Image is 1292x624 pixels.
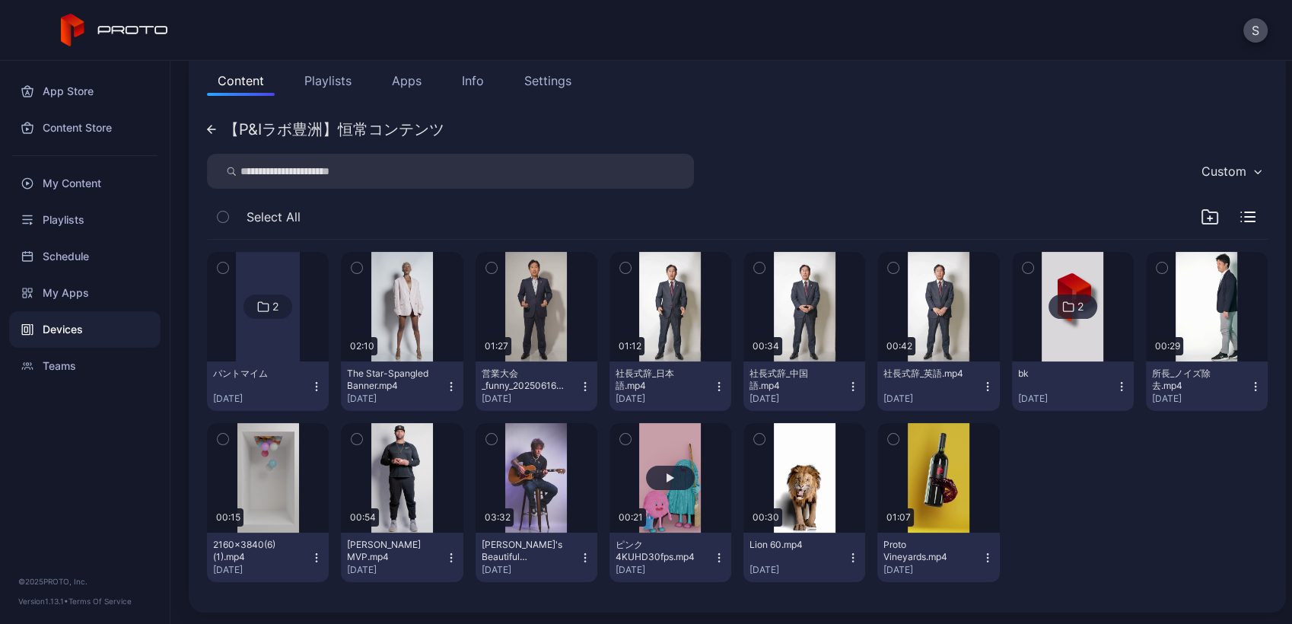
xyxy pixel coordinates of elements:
div: Info [462,72,484,90]
a: Terms Of Service [68,597,132,606]
div: [DATE] [482,393,579,405]
div: [DATE] [1018,393,1115,405]
div: [DATE] [213,393,310,405]
button: 所長_ノイズ除去.mp4[DATE] [1146,361,1268,411]
div: [DATE] [616,564,713,576]
div: 社長式辞_中国語.mp4 [749,368,833,392]
a: App Store [9,73,161,110]
a: My Apps [9,275,161,311]
button: 社長式辞_英語.mp4[DATE] [877,361,999,411]
div: 所長_ノイズ除去.mp4 [1152,368,1236,392]
div: © 2025 PROTO, Inc. [18,575,151,587]
div: Settings [524,72,571,90]
div: Custom [1201,164,1246,179]
div: [DATE] [347,393,444,405]
div: ピンク 4KUHD30fps.mp4 [616,539,699,563]
button: 2160×3840(6)(1).mp4[DATE] [207,533,329,582]
div: [DATE] [347,564,444,576]
div: 2 [272,300,278,314]
div: [DATE] [482,564,579,576]
div: [DATE] [749,564,847,576]
button: bk[DATE] [1012,361,1134,411]
button: The Star-Spangled Banner.mp4[DATE] [341,361,463,411]
div: bk [1018,368,1102,380]
div: The Star-Spangled Banner.mp4 [347,368,431,392]
div: [DATE] [749,393,847,405]
div: パントマイム [213,368,297,380]
div: 2 [1077,300,1084,314]
button: Custom [1194,154,1268,189]
button: Content [207,65,275,96]
div: [DATE] [1152,393,1249,405]
a: Devices [9,311,161,348]
a: Playlists [9,202,161,238]
div: [DATE] [213,564,310,576]
button: S [1243,18,1268,43]
div: Lion 60.mp4 [749,539,833,551]
button: Lion 60.mp4[DATE] [743,533,865,582]
button: [PERSON_NAME] MVP.mp4[DATE] [341,533,463,582]
a: My Content [9,165,161,202]
button: 社長式辞_中国語.mp4[DATE] [743,361,865,411]
div: [DATE] [883,564,981,576]
div: [DATE] [616,393,713,405]
div: 2160×3840(6)(1).mp4 [213,539,297,563]
button: 社長式辞_日本語.mp4[DATE] [609,361,731,411]
a: Schedule [9,238,161,275]
div: 営業大会_funny_20250616.mp4 [482,368,565,392]
button: Info [451,65,495,96]
span: Select All [247,208,301,226]
div: Albert Pujols MVP.mp4 [347,539,431,563]
button: ピンク 4KUHD30fps.mp4[DATE] [609,533,731,582]
div: 【P&Iラボ豊洲】恒常コンテンツ [224,122,444,137]
button: Playlists [294,65,362,96]
div: [DATE] [883,393,981,405]
a: Teams [9,348,161,384]
div: Proto Vineyards.mp4 [883,539,967,563]
button: 営業大会_funny_20250616.mp4[DATE] [476,361,597,411]
a: Content Store [9,110,161,146]
button: Proto Vineyards.mp4[DATE] [877,533,999,582]
button: パントマイム[DATE] [207,361,329,411]
span: Version 1.13.1 • [18,597,68,606]
button: [PERSON_NAME]'s Beautiful Disaster.mp4[DATE] [476,533,597,582]
button: Settings [514,65,582,96]
button: Apps [381,65,432,96]
div: Billy Morrison's Beautiful Disaster.mp4 [482,539,565,563]
div: 社長式辞_日本語.mp4 [616,368,699,392]
div: 社長式辞_英語.mp4 [883,368,967,380]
